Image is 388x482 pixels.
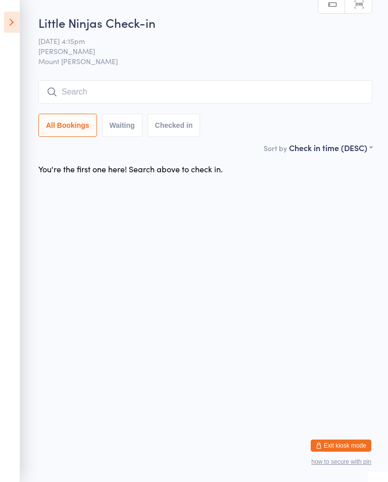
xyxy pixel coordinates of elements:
input: Search [38,80,372,104]
button: Checked in [148,114,201,137]
h2: Little Ninjas Check-in [38,14,372,31]
div: Check in time (DESC) [289,142,372,153]
span: [DATE] 4:15pm [38,36,357,46]
label: Sort by [264,143,287,153]
span: [PERSON_NAME] [38,46,357,56]
div: You're the first one here! Search above to check in. [38,163,223,174]
button: how to secure with pin [311,458,371,465]
button: All Bookings [38,114,97,137]
span: Mount [PERSON_NAME] [38,56,372,66]
button: Waiting [102,114,142,137]
button: Exit kiosk mode [311,440,371,452]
